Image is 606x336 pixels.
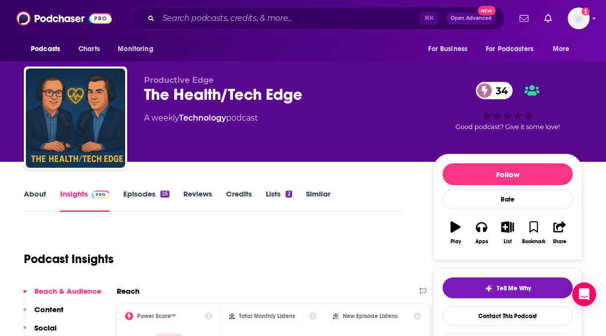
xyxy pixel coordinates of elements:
[34,305,64,314] p: Content
[31,42,60,56] span: Podcasts
[468,215,494,251] button: Apps
[428,42,467,56] span: For Business
[306,189,330,212] a: Similar
[123,189,169,212] a: Episodes25
[443,163,573,185] button: Follow
[92,191,109,199] img: Podchaser Pro
[158,10,420,26] input: Search podcasts, credits, & more...
[547,215,573,251] button: Share
[568,7,590,29] button: Show profile menu
[78,42,100,56] span: Charts
[486,42,533,56] span: For Podcasters
[111,40,166,59] button: open menu
[286,191,292,198] div: 2
[433,75,582,137] div: 34Good podcast? Give it some love!
[343,313,397,320] h2: New Episode Listens
[60,189,109,212] a: InsightsPodchaser Pro
[34,323,57,333] p: Social
[553,239,566,245] div: Share
[486,82,513,99] span: 34
[118,42,153,56] span: Monitoring
[443,306,573,326] a: Contact This Podcast
[23,286,101,305] button: Reach & Audience
[476,82,513,99] a: 34
[421,40,480,59] button: open menu
[226,189,252,212] a: Credits
[179,113,226,123] a: Technology
[72,40,106,59] a: Charts
[160,191,169,198] div: 25
[553,42,570,56] span: More
[183,189,212,212] a: Reviews
[144,112,258,124] div: A weekly podcast
[451,16,492,21] span: Open Advanced
[24,189,46,212] a: About
[117,286,140,296] h2: Reach
[144,75,214,85] span: Productive Edge
[239,313,295,320] h2: Total Monthly Listens
[137,313,176,320] h2: Power Score™
[568,7,590,29] span: Logged in as weareheadstart
[495,215,521,251] button: List
[266,189,292,212] a: Lists2
[540,10,556,27] a: Show notifications dropdown
[478,6,496,15] span: New
[497,284,531,292] span: Tell Me Why
[23,305,64,323] button: Content
[546,40,582,59] button: open menu
[485,284,493,292] img: tell me why sparkle
[443,277,573,298] button: tell me why sparkleTell Me Why
[568,7,590,29] img: User Profile
[572,282,596,306] div: Open Intercom Messenger
[443,189,573,209] div: Rate
[582,7,590,15] svg: Add a profile image
[451,239,461,245] div: Play
[516,10,532,27] a: Show notifications dropdown
[131,7,505,30] div: Search podcasts, credits, & more...
[479,40,548,59] button: open menu
[455,123,560,131] span: Good podcast? Give it some love!
[16,9,112,28] img: Podchaser - Follow, Share and Rate Podcasts
[34,286,101,296] p: Reach & Audience
[475,239,488,245] div: Apps
[24,40,73,59] button: open menu
[443,215,468,251] button: Play
[26,68,125,168] img: The Health/Tech Edge
[446,12,496,24] button: Open AdvancedNew
[521,215,546,251] button: Bookmark
[24,252,114,267] h1: Podcast Insights
[504,239,512,245] div: List
[420,12,438,25] span: ⌘ K
[522,239,545,245] div: Bookmark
